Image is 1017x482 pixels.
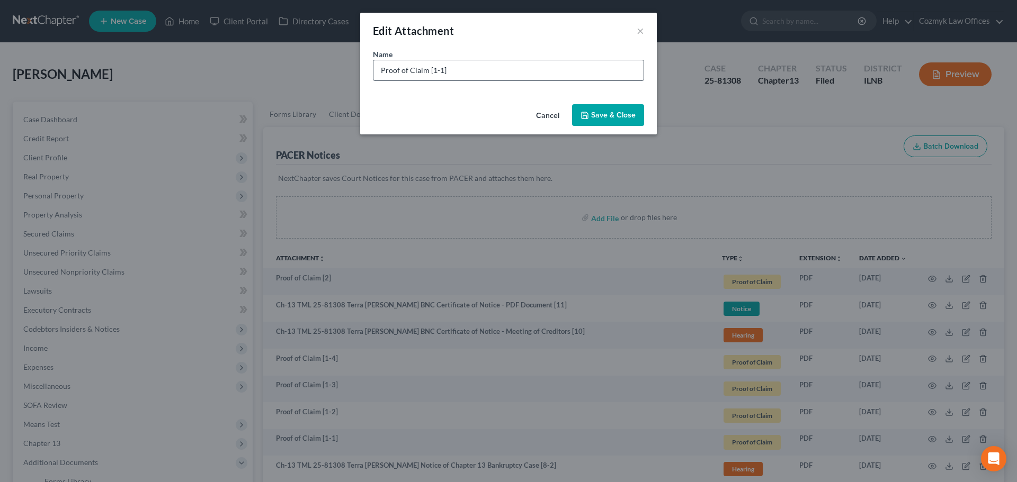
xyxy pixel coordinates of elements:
span: Edit [373,24,392,37]
button: Cancel [528,105,568,126]
div: Open Intercom Messenger [981,446,1006,471]
button: Save & Close [572,104,644,126]
span: Name [373,50,392,59]
span: Attachment [395,24,454,37]
input: Enter name... [373,60,644,80]
button: × [637,24,644,37]
span: Save & Close [591,111,636,120]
